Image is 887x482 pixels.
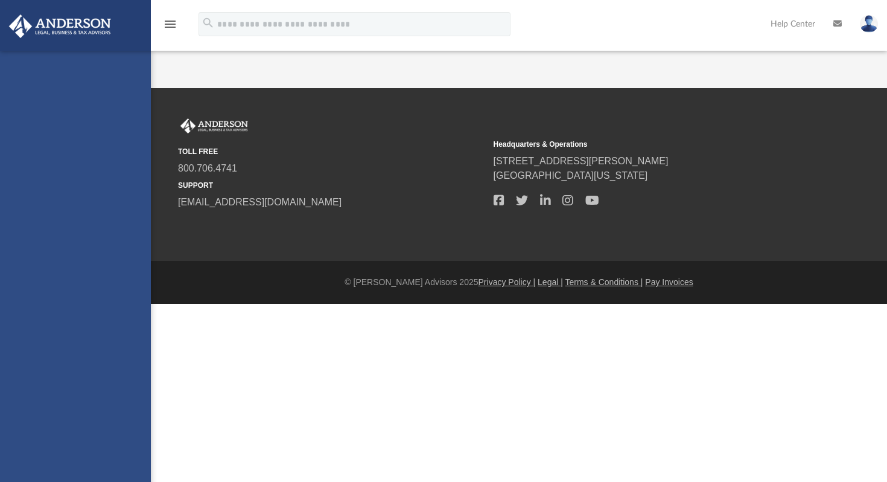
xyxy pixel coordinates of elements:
[5,14,115,38] img: Anderson Advisors Platinum Portal
[478,277,536,287] a: Privacy Policy |
[860,15,878,33] img: User Pic
[202,16,215,30] i: search
[538,277,563,287] a: Legal |
[645,277,693,287] a: Pay Invoices
[178,197,342,207] a: [EMAIL_ADDRESS][DOMAIN_NAME]
[151,276,887,289] div: © [PERSON_NAME] Advisors 2025
[178,163,237,173] a: 800.706.4741
[494,170,648,181] a: [GEOGRAPHIC_DATA][US_STATE]
[494,139,801,150] small: Headquarters & Operations
[178,146,485,157] small: TOLL FREE
[163,17,177,31] i: menu
[494,156,669,166] a: [STREET_ADDRESS][PERSON_NAME]
[163,23,177,31] a: menu
[178,118,250,134] img: Anderson Advisors Platinum Portal
[178,180,485,191] small: SUPPORT
[565,277,643,287] a: Terms & Conditions |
